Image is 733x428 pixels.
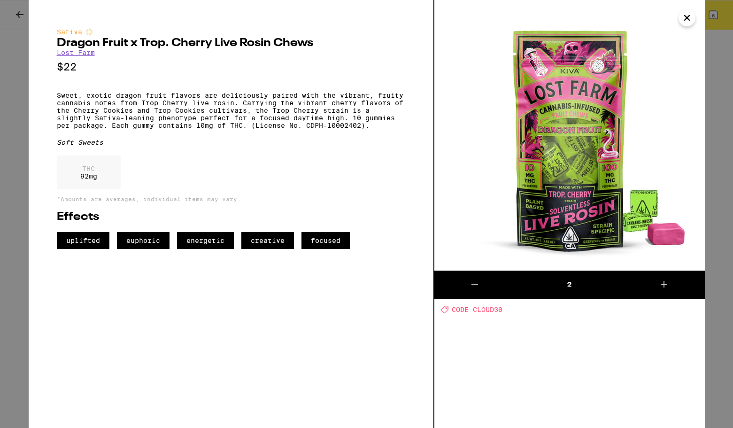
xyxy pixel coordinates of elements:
span: focused [301,232,350,249]
a: Lost Farm [57,49,95,56]
h2: Dragon Fruit x Trop. Cherry Live Rosin Chews [57,38,405,49]
div: Sativa [57,28,405,36]
span: Hi. Need any help? [6,7,68,14]
span: uplifted [57,232,109,249]
p: $22 [57,61,405,73]
img: sativaColor.svg [85,28,93,36]
span: creative [241,232,294,249]
div: 92 mg [57,156,121,189]
div: 2 [515,280,623,289]
p: *Amounts are averages, individual items may vary. [57,196,405,202]
div: Soft Sweets [57,139,405,146]
button: Close [679,9,695,26]
span: euphoric [117,232,170,249]
p: THC [80,165,97,172]
p: Sweet, exotic dragon fruit flavors are deliciously paired with the vibrant, fruity cannabis notes... [57,92,405,129]
span: energetic [177,232,234,249]
h2: Effects [57,211,405,223]
span: CODE CLOUD30 [452,306,502,313]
